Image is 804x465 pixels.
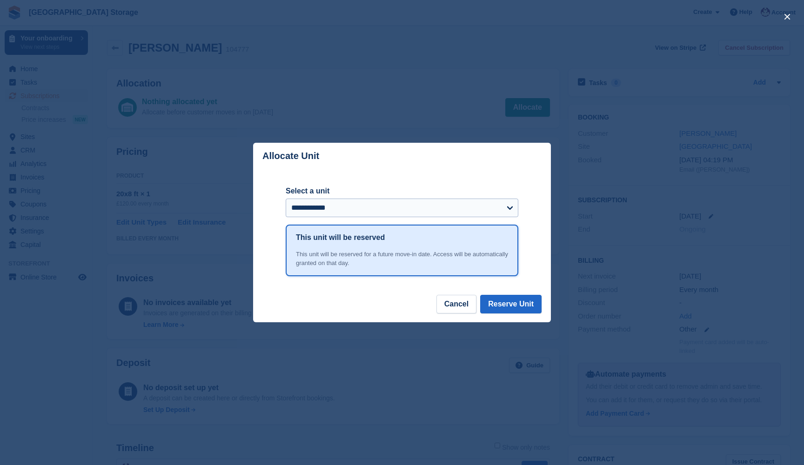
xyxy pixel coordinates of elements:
button: Reserve Unit [480,295,542,313]
div: This unit will be reserved for a future move-in date. Access will be automatically granted on tha... [296,250,508,268]
button: Cancel [436,295,476,313]
p: Allocate Unit [262,151,319,161]
button: close [780,9,795,24]
label: Select a unit [286,186,518,197]
h1: This unit will be reserved [296,232,385,243]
